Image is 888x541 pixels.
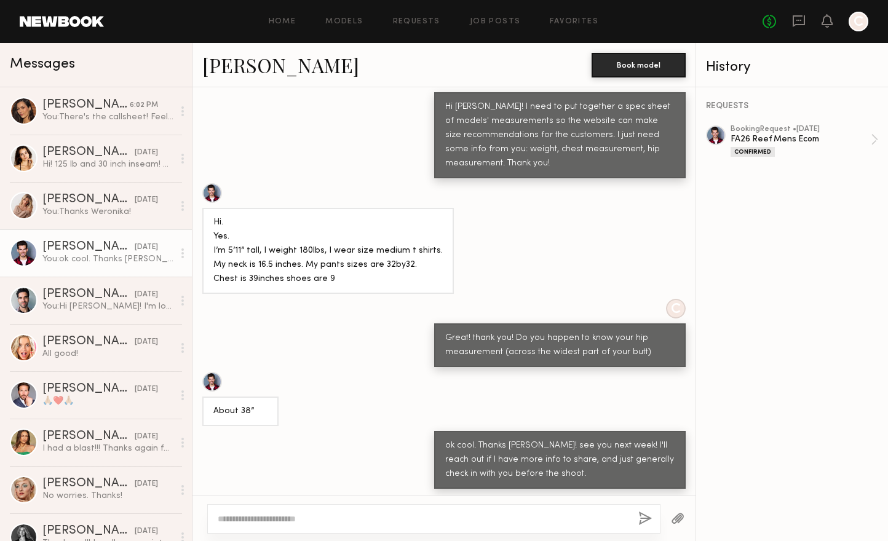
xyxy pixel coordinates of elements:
[592,53,686,77] button: Book model
[706,102,878,111] div: REQUESTS
[470,18,521,26] a: Job Posts
[731,125,878,157] a: bookingRequest •[DATE]FA26 Reef Mens EcomConfirmed
[10,57,75,71] span: Messages
[135,147,158,159] div: [DATE]
[42,206,173,218] div: You: Thanks Weronika!
[135,478,158,490] div: [DATE]
[42,241,135,253] div: [PERSON_NAME]
[42,146,135,159] div: [PERSON_NAME]
[731,133,871,145] div: FA26 Reef Mens Ecom
[135,384,158,395] div: [DATE]
[731,125,871,133] div: booking Request • [DATE]
[42,478,135,490] div: [PERSON_NAME]
[325,18,363,26] a: Models
[42,490,173,502] div: No worries. Thanks!
[42,301,173,312] div: You: Hi [PERSON_NAME]! I'm looking for an ecom [DEMOGRAPHIC_DATA] model. Do you have any examples...
[135,526,158,537] div: [DATE]
[42,288,135,301] div: [PERSON_NAME]
[135,336,158,348] div: [DATE]
[135,242,158,253] div: [DATE]
[135,289,158,301] div: [DATE]
[42,194,135,206] div: [PERSON_NAME]
[42,253,173,265] div: You: ok cool. Thanks [PERSON_NAME]! see you next week! I'll reach out if I have more info to shar...
[42,111,173,123] div: You: There's the callsheet! Feel free to [PERSON_NAME] if you have any questions! Otherwise, I'll...
[213,216,443,286] div: Hi. Yes. I’m 5’11” tall, I weight 180lbs, I wear size medium t shirts. My neck is 16.5 inches. My...
[130,100,158,111] div: 6:02 PM
[202,52,359,78] a: [PERSON_NAME]
[42,99,130,111] div: [PERSON_NAME]
[445,331,675,360] div: Great! thank you! Do you happen to know your hip measurement (across the widest part of your butt)
[731,147,775,157] div: Confirmed
[592,59,686,69] a: Book model
[42,525,135,537] div: [PERSON_NAME]
[42,443,173,454] div: I had a blast!!! Thanks again for everything 🥰
[135,194,158,206] div: [DATE]
[393,18,440,26] a: Requests
[445,439,675,481] div: ok cool. Thanks [PERSON_NAME]! see you next week! I'll reach out if I have more info to share, an...
[42,336,135,348] div: [PERSON_NAME]
[42,395,173,407] div: 🙏🏼❤️🙏🏼
[849,12,868,31] a: C
[445,100,675,171] div: Hi [PERSON_NAME]! I need to put together a spec sheet of models' measurements so the website can ...
[42,430,135,443] div: [PERSON_NAME]
[269,18,296,26] a: Home
[706,60,878,74] div: History
[42,383,135,395] div: [PERSON_NAME]
[213,405,268,419] div: About 38”
[42,159,173,170] div: Hi! 125 lb and 30 inch inseam! Thanks hope you’re well too🙂
[135,431,158,443] div: [DATE]
[42,348,173,360] div: All good!
[550,18,598,26] a: Favorites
